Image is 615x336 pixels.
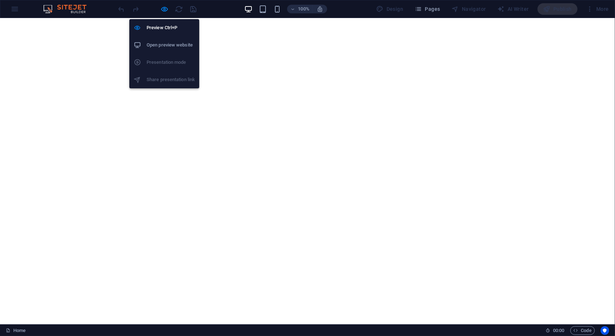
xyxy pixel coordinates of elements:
button: 100% [287,5,313,13]
span: 00 00 [553,326,564,335]
button: Pages [412,3,443,15]
i: On resize automatically adjust zoom level to fit chosen device. [317,6,323,12]
h6: 100% [298,5,309,13]
h6: Open preview website [147,41,195,49]
h6: Preview Ctrl+P [147,23,195,32]
h6: Session time [545,326,565,335]
span: : [558,328,559,333]
div: Design (Ctrl+Alt+Y) [374,3,406,15]
img: Editor Logo [41,5,95,13]
a: Click to cancel selection. Double-click to open Pages [6,326,26,335]
button: Code [570,326,595,335]
span: Pages [415,5,440,13]
span: Code [574,326,592,335]
button: Usercentrics [601,326,609,335]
